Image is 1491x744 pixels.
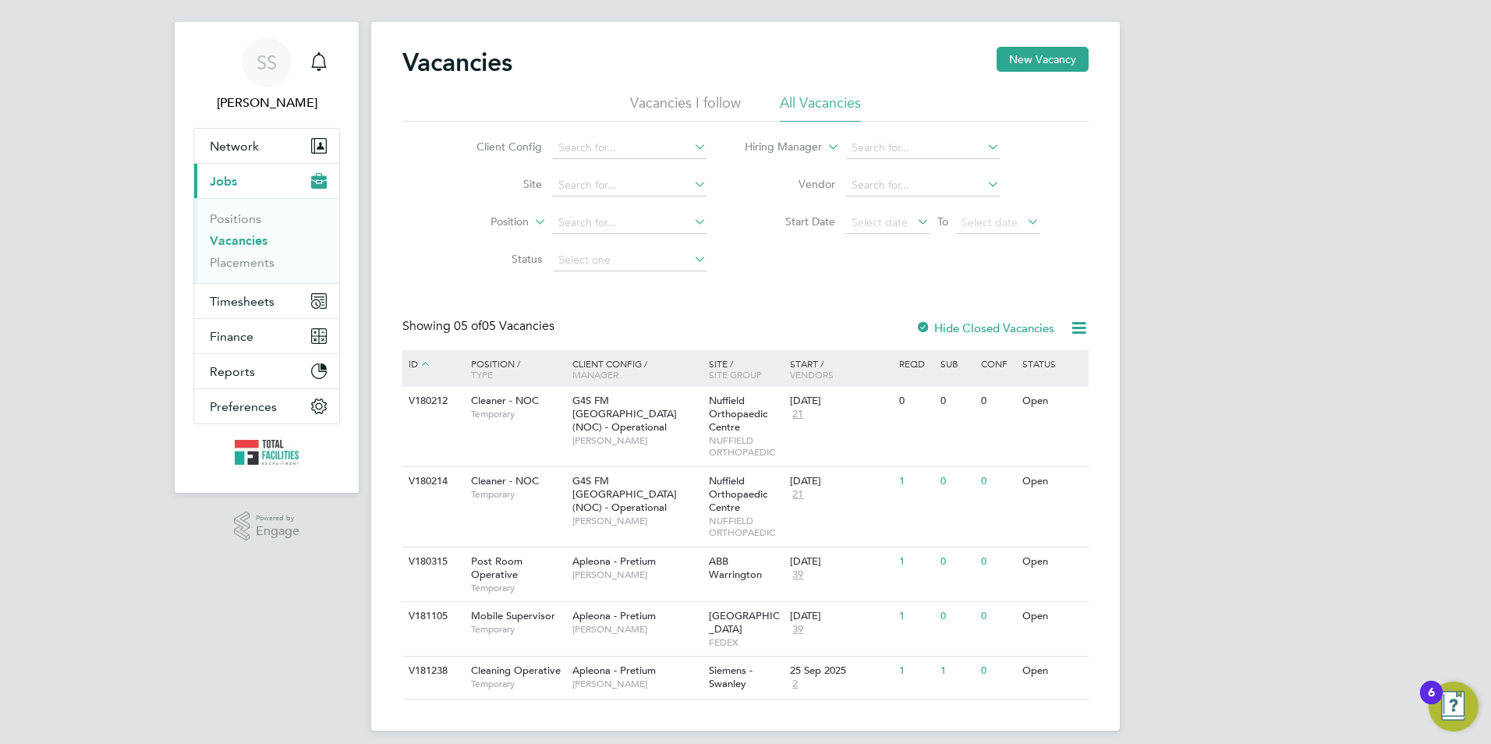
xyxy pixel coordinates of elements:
span: Temporary [471,408,565,420]
a: Positions [210,211,261,226]
span: Powered by [256,512,299,525]
span: Cleaner - NOC [471,474,539,487]
label: Client Config [452,140,542,154]
span: 21 [790,488,806,501]
h2: Vacancies [402,47,512,78]
span: 39 [790,623,806,636]
button: New Vacancy [997,47,1089,72]
input: Search for... [846,175,1000,197]
div: V180214 [405,467,459,496]
div: Open [1018,547,1086,576]
div: 0 [937,547,977,576]
span: Timesheets [210,294,274,309]
span: Vendors [790,368,834,381]
span: Network [210,139,259,154]
button: Jobs [194,164,339,198]
span: Apleona - Pretium [572,664,656,677]
div: V181105 [405,602,459,631]
button: Open Resource Center, 6 new notifications [1429,682,1479,732]
span: Engage [256,525,299,538]
span: FEDEX [709,636,783,649]
nav: Main navigation [175,22,359,493]
span: Cleaning Operative [471,664,561,677]
input: Select one [553,250,707,271]
div: 0 [895,387,936,416]
label: Position [439,214,529,230]
div: [DATE] [790,475,891,488]
div: Site / [705,350,787,388]
input: Search for... [553,212,707,234]
a: Go to home page [193,440,340,465]
span: Select date [852,215,908,229]
div: [DATE] [790,395,891,408]
span: Apleona - Pretium [572,609,656,622]
label: Hide Closed Vacancies [915,321,1054,335]
span: 05 of [454,318,482,334]
div: Reqd [895,350,936,377]
label: Hiring Manager [732,140,822,155]
span: Temporary [471,623,565,636]
span: NUFFIELD ORTHOPAEDIC [709,515,783,539]
div: Start / [786,350,895,388]
a: Powered byEngage [234,512,300,541]
span: Post Room Operative [471,554,522,581]
span: To [933,211,953,232]
input: Search for... [553,137,707,159]
div: 1 [895,602,936,631]
span: Temporary [471,488,565,501]
span: [GEOGRAPHIC_DATA] [709,609,780,636]
span: [PERSON_NAME] [572,434,701,447]
span: [PERSON_NAME] [572,678,701,690]
button: Network [194,129,339,163]
div: V180315 [405,547,459,576]
div: Sub [937,350,977,377]
span: G4S FM [GEOGRAPHIC_DATA] (NOC) - Operational [572,474,677,514]
button: Reports [194,354,339,388]
span: Select date [962,215,1018,229]
span: [PERSON_NAME] [572,515,701,527]
span: Siemens - Swanley [709,664,753,690]
span: Finance [210,329,253,344]
span: Jobs [210,174,237,189]
label: Site [452,177,542,191]
span: SS [257,52,277,73]
div: V180212 [405,387,459,416]
div: [DATE] [790,555,891,569]
div: Open [1018,657,1086,686]
span: Preferences [210,399,277,414]
button: Finance [194,319,339,353]
img: tfrecruitment-logo-retina.png [235,440,299,465]
li: Vacancies I follow [630,94,741,122]
div: V181238 [405,657,459,686]
span: Type [471,368,493,381]
span: Apleona - Pretium [572,554,656,568]
div: Open [1018,602,1086,631]
div: 0 [977,657,1018,686]
span: ABB Warrington [709,554,762,581]
div: [DATE] [790,610,891,623]
span: Cleaner - NOC [471,394,539,407]
input: Search for... [846,137,1000,159]
span: G4S FM [GEOGRAPHIC_DATA] (NOC) - Operational [572,394,677,434]
label: Start Date [745,214,835,229]
div: 0 [937,602,977,631]
div: Position / [459,350,568,388]
div: Status [1018,350,1086,377]
div: 0 [977,547,1018,576]
li: All Vacancies [780,94,861,122]
a: Vacancies [210,233,267,248]
div: Open [1018,467,1086,496]
span: Temporary [471,678,565,690]
div: Conf [977,350,1018,377]
div: 0 [977,467,1018,496]
label: Status [452,252,542,266]
span: 39 [790,569,806,582]
span: Reports [210,364,255,379]
span: 05 Vacancies [454,318,554,334]
div: Jobs [194,198,339,283]
div: 1 [895,657,936,686]
span: Temporary [471,582,565,594]
span: 2 [790,678,800,691]
span: Sam Skinner [193,94,340,112]
div: Client Config / [568,350,705,388]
